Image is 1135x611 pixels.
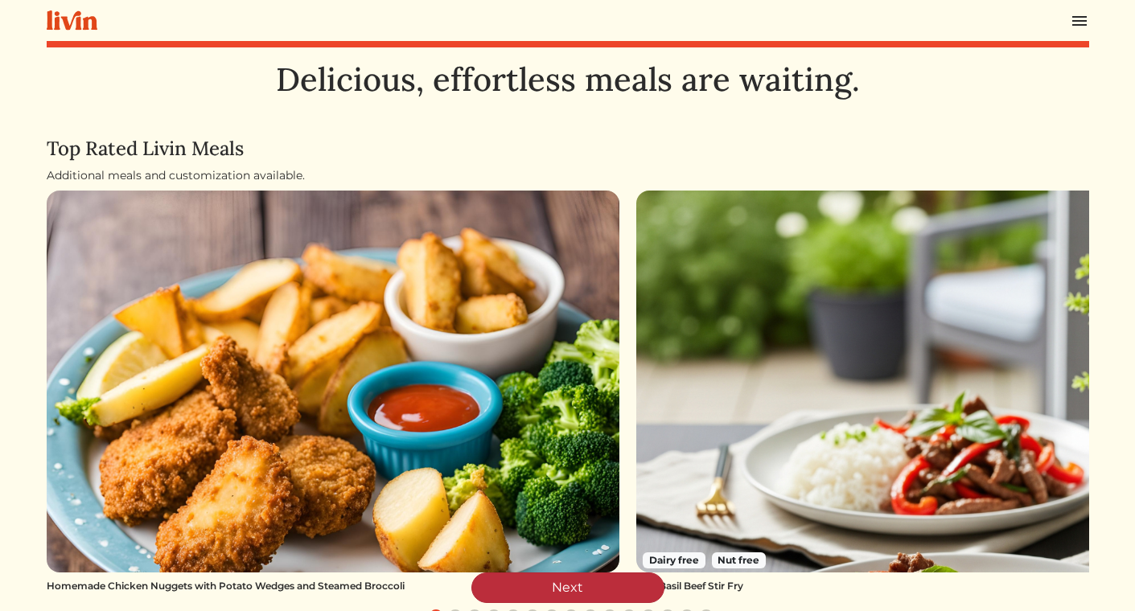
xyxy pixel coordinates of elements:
img: livin-logo-a0d97d1a881af30f6274990eb6222085a2533c92bbd1e4f22c21b4f0d0e3210c.svg [47,10,97,31]
span: Nut free [712,552,767,568]
h1: Delicious, effortless meals are waiting. [47,60,1089,99]
div: Additional meals and customization available. [47,167,1089,184]
span: Dairy free [643,552,705,568]
img: menu_hamburger-cb6d353cf0ecd9f46ceae1c99ecbeb4a00e71ca567a856bd81f57e9d8c17bb26.svg [1070,11,1089,31]
img: Homemade Chicken Nuggets with Potato Wedges and Steamed Broccoli [47,191,620,572]
h4: Top Rated Livin Meals [47,137,1089,161]
a: Next [471,572,664,603]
